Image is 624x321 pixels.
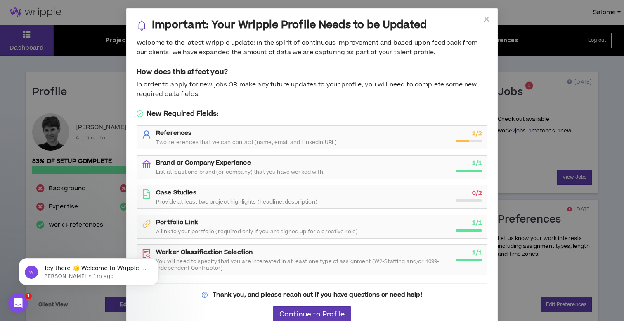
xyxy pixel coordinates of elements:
strong: 1 / 1 [472,159,482,168]
span: List at least one brand (or company) that you have worked with [156,169,323,175]
strong: Thank you, and please reach out if you have questions or need help! [213,290,422,299]
span: link [142,219,151,228]
iframe: Intercom live chat [8,293,28,313]
h3: Important: Your Wripple Profile Needs to be Updated [152,19,427,32]
strong: 1 / 1 [472,248,482,257]
button: Close [475,8,498,31]
span: You will need to specify that you are interested in at least one type of assignment (W2-Staffing ... [156,258,451,271]
iframe: Intercom notifications message [6,241,171,299]
span: A link to your portfolio (required only If you are signed up for a creative role) [156,228,358,235]
span: check-circle [137,110,143,117]
span: Continue to Profile [279,311,345,319]
strong: Worker Classification Selection [156,248,253,256]
strong: 0 / 2 [472,189,482,197]
strong: References [156,129,191,137]
div: In order to apply for new jobs OR make any future updates to your profile, you will need to compl... [137,80,487,99]
strong: Portfolio Link [156,218,198,227]
span: 1 [25,293,32,299]
span: bank [142,160,151,169]
h5: New Required Fields: [137,109,487,119]
span: question-circle [202,292,208,298]
span: user [142,130,151,139]
span: close [483,16,490,22]
h5: How does this affect you? [137,67,487,77]
strong: 1 / 2 [472,129,482,138]
strong: 1 / 1 [472,218,482,227]
strong: Case Studies [156,188,196,197]
div: Welcome to the latest Wripple update! In the spirit of continuous improvement and based upon feed... [137,38,487,57]
span: file-text [142,189,151,199]
span: Two references that we can contact (name, email and LinkedIn URL) [156,139,337,146]
span: Provide at least two project highlights (headline, description) [156,199,317,205]
span: bell [137,20,147,31]
strong: Brand or Company Experience [156,158,251,167]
